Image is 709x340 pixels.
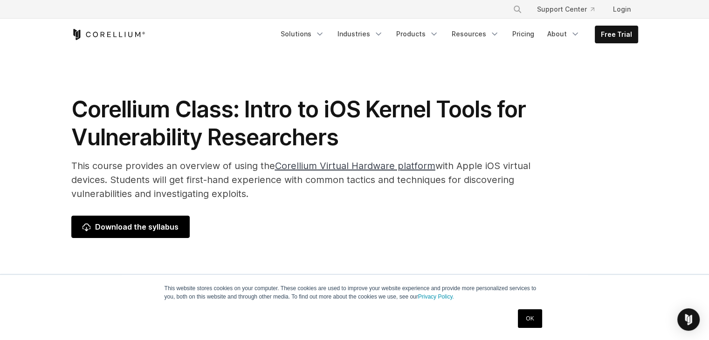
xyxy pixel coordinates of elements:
[507,26,540,42] a: Pricing
[418,293,454,300] a: Privacy Policy.
[71,159,537,201] p: This course provides an overview of using the with Apple iOS virtual devices. Students will get f...
[677,308,700,331] div: Open Intercom Messenger
[275,26,638,43] div: Navigation Menu
[165,284,545,301] p: This website stores cookies on your computer. These cookies are used to improve your website expe...
[83,221,179,232] span: Download the syllabus
[542,26,585,42] a: About
[509,1,526,18] button: Search
[446,26,505,42] a: Resources
[502,1,638,18] div: Navigation Menu
[71,216,190,238] a: Download the syllabus
[595,26,638,43] a: Free Trial
[71,95,537,151] h1: Corellium Class: Intro to iOS Kernel Tools for Vulnerability Researchers
[275,26,330,42] a: Solutions
[275,160,435,171] a: Corellium Virtual Hardware platform
[530,1,602,18] a: Support Center
[332,26,389,42] a: Industries
[606,1,638,18] a: Login
[391,26,444,42] a: Products
[71,29,145,40] a: Corellium Home
[518,309,542,328] a: OK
